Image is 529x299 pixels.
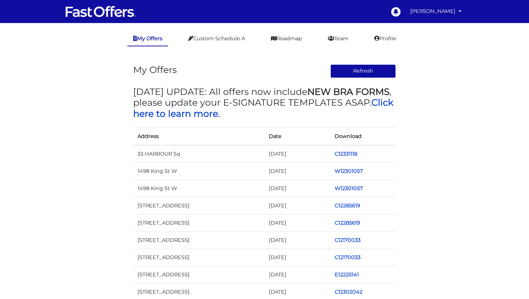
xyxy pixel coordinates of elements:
a: C12302042 [335,289,362,295]
td: [DATE] [264,180,330,197]
a: C12170033 [335,254,361,261]
td: [DATE] [264,145,330,163]
td: [STREET_ADDRESS] [133,232,264,249]
td: [DATE] [264,197,330,214]
td: [STREET_ADDRESS] [133,266,264,284]
a: My Offers [127,32,168,46]
td: 33 HARBOUR Sq [133,145,264,163]
td: [DATE] [264,232,330,249]
td: [DATE] [264,266,330,284]
th: Download [330,128,396,145]
a: Roadmap [265,32,308,46]
button: Refresh [330,64,396,78]
a: C12285619 [335,220,360,226]
td: [DATE] [264,162,330,180]
a: C12170033 [335,237,361,243]
td: 1498 King St W [133,180,264,197]
h3: My Offers [133,64,177,75]
a: Click here to learn more. [133,97,393,119]
a: Custom Schedule A [182,32,251,46]
td: [STREET_ADDRESS] [133,197,264,214]
a: W12301057 [335,168,363,174]
strong: NEW BRA FORMS [307,86,389,97]
td: [DATE] [264,214,330,231]
td: 1498 King St W [133,162,264,180]
td: [STREET_ADDRESS] [133,214,264,231]
td: [STREET_ADDRESS] [133,249,264,266]
th: Address [133,128,264,145]
a: C12331118 [335,151,357,157]
a: C12285619 [335,202,360,209]
td: [DATE] [264,249,330,266]
a: W12301057 [335,185,363,192]
th: Date [264,128,330,145]
a: E12225141 [335,271,359,278]
a: [PERSON_NAME] [407,4,464,18]
h3: [DATE] UPDATE: All offers now include , please update your E-SIGNATURE TEMPLATES ASAP. [133,86,396,119]
a: Profile [369,32,402,46]
a: Team [322,32,354,46]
